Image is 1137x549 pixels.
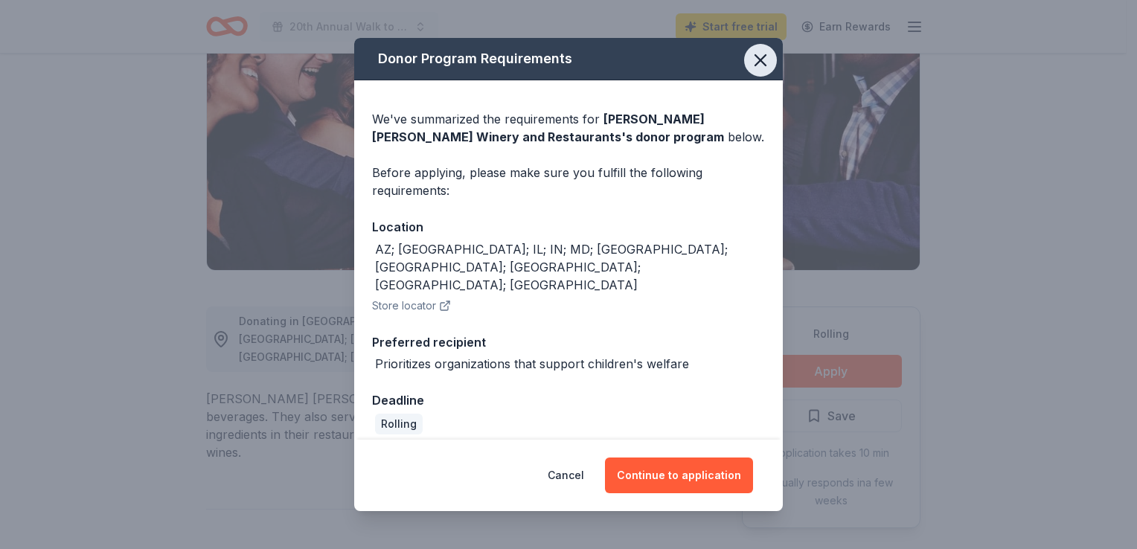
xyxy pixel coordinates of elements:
div: AZ; [GEOGRAPHIC_DATA]; IL; IN; MD; [GEOGRAPHIC_DATA]; [GEOGRAPHIC_DATA]; [GEOGRAPHIC_DATA]; [GEOG... [375,240,765,294]
div: Prioritizes organizations that support children's welfare [375,355,689,373]
div: Deadline [372,391,765,410]
div: Donor Program Requirements [354,38,783,80]
button: Cancel [548,457,584,493]
div: Rolling [375,414,423,434]
button: Continue to application [605,457,753,493]
div: Before applying, please make sure you fulfill the following requirements: [372,164,765,199]
button: Store locator [372,297,451,315]
div: Preferred recipient [372,333,765,352]
div: Location [372,217,765,237]
div: We've summarized the requirements for below. [372,110,765,146]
